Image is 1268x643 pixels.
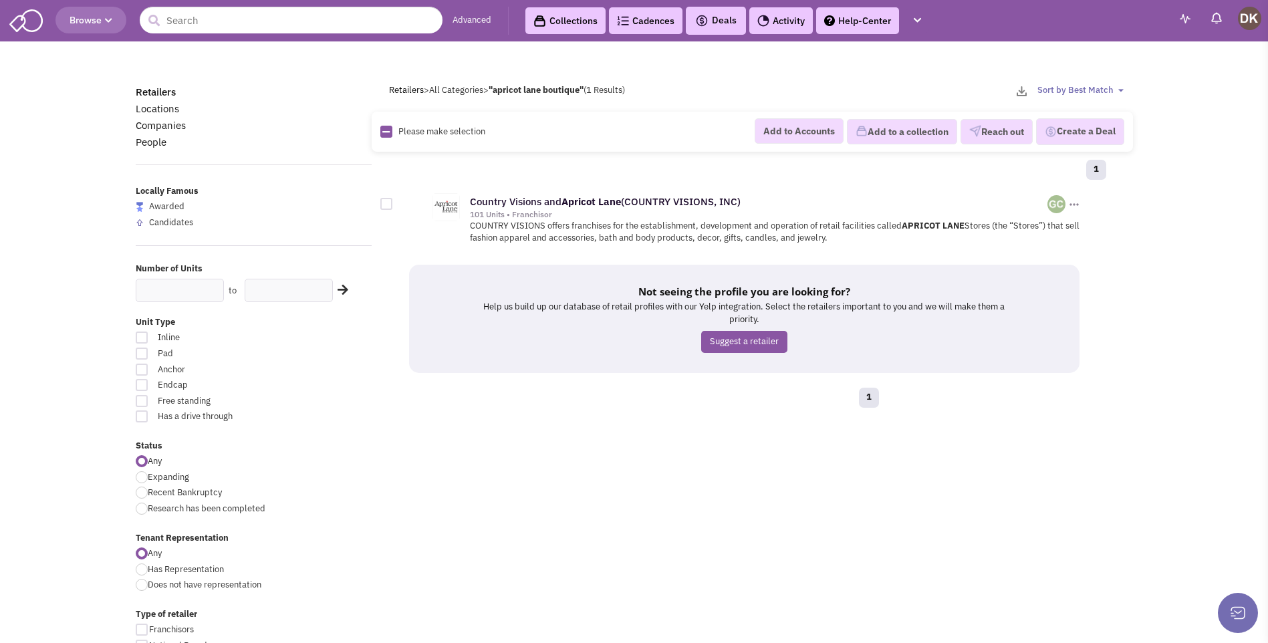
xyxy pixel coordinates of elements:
[149,395,297,408] span: Free standing
[533,15,546,27] img: icon-collection-lavender-black.svg
[149,410,297,423] span: Has a drive through
[148,563,224,575] span: Has Representation
[149,624,194,635] span: Franchisors
[149,332,297,344] span: Inline
[149,379,297,392] span: Endcap
[695,14,737,26] span: Deals
[136,102,179,115] a: Locations
[749,7,813,34] a: Activity
[70,14,112,26] span: Browse
[140,7,442,33] input: Search
[149,364,297,376] span: Anchor
[859,388,879,408] a: 1
[398,126,485,137] span: Please make selection
[824,15,835,26] img: help.png
[816,7,899,34] a: Help-Center
[691,12,741,29] button: Deals
[695,13,709,29] img: icon-deals.svg
[136,219,144,227] img: locallyfamous-upvote.png
[476,285,1013,298] h5: Not seeing the profile you are looking for?
[136,532,372,545] label: Tenant Representation
[149,348,297,360] span: Pad
[902,220,940,231] b: APRICOT
[470,220,1082,245] p: COUNTRY VISIONS offers franchises for the establishment, development and operation of retail faci...
[1238,7,1261,30] img: Donnie Keller
[229,285,237,297] label: to
[755,118,844,144] button: Add to Accounts
[148,455,162,467] span: Any
[136,119,186,132] a: Companies
[961,119,1033,144] button: Reach out
[847,119,957,144] button: Add to a collection
[429,84,625,96] span: All Categories (1 Results)
[136,263,372,275] label: Number of Units
[609,7,682,34] a: Cadences
[470,209,1048,220] div: 101 Units • Franchisor
[424,84,429,96] span: >
[149,217,193,228] span: Candidates
[148,471,189,483] span: Expanding
[136,136,166,148] a: People
[856,125,868,137] img: icon-collection-lavender.png
[483,84,489,96] span: >
[149,201,184,212] span: Awarded
[1036,118,1124,145] button: Create a Deal
[55,7,126,33] button: Browse
[969,125,981,137] img: VectorPaper_Plane.png
[525,7,606,34] a: Collections
[561,195,596,208] b: Apricot
[136,440,372,453] label: Status
[9,7,43,32] img: SmartAdmin
[1017,86,1027,96] img: download-2-24.png
[1045,124,1057,139] img: Deal-Dollar.png
[1047,195,1065,213] img: 4gsb4SvoTEGolcWcxLFjKw.png
[136,202,144,212] img: locallyfamous-largeicon.png
[1086,160,1106,180] a: 1
[380,126,392,138] img: Rectangle.png
[148,487,222,498] span: Recent Bankruptcy
[136,608,372,621] label: Type of retailer
[136,86,176,98] a: Retailers
[136,316,372,329] label: Unit Type
[148,579,261,590] span: Does not have representation
[701,331,787,353] a: Suggest a retailer
[476,301,1013,326] p: Help us build up our database of retail profiles with our Yelp integration. Select the retailers ...
[329,281,350,299] div: Search Nearby
[148,547,162,559] span: Any
[389,84,424,96] a: Retailers
[136,185,372,198] label: Locally Famous
[470,195,741,208] a: Country Visions andApricot Lane(COUNTRY VISIONS, INC)
[489,84,584,96] b: "apricot lane boutique"
[453,14,491,27] a: Advanced
[598,195,621,208] b: Lane
[757,15,769,27] img: Activity.png
[148,503,265,514] span: Research has been completed
[617,16,629,25] img: Cadences_logo.png
[942,220,965,231] b: LANE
